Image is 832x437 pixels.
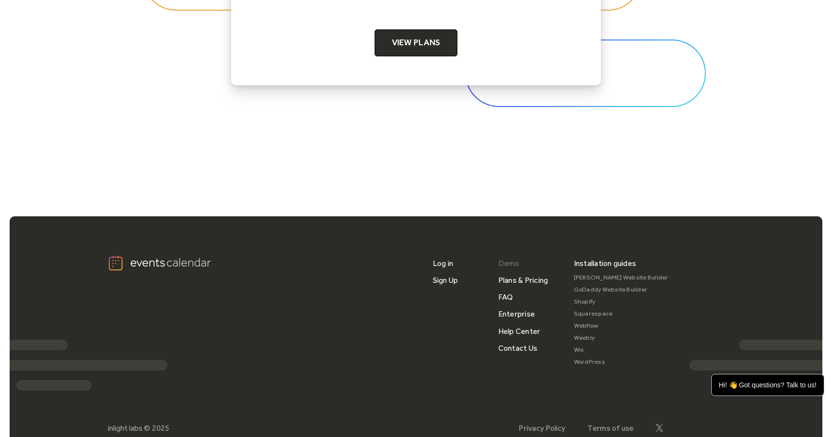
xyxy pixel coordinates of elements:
[519,424,565,433] a: Privacy Policy
[152,424,169,433] div: 2025
[574,255,637,272] div: Installation guides
[574,272,668,284] a: [PERSON_NAME] Website Builder
[574,284,668,296] a: GoDaddy Website Builder
[574,344,668,356] a: Wix
[498,255,520,272] a: Demo
[498,289,513,305] a: FAQ
[433,255,453,272] a: Log in
[375,29,458,56] a: View Plans
[587,424,634,433] a: Terms of use
[433,272,458,289] a: Sign Up
[574,332,668,344] a: Weebly
[574,308,668,320] a: Squarespace
[574,320,668,332] a: Webflow
[498,272,548,289] a: Plans & Pricing
[574,356,668,368] a: WordPress
[108,424,150,433] div: inlight labs ©
[574,296,668,308] a: Shopify
[498,305,535,322] a: Enterprise
[498,323,541,340] a: Help Center
[498,340,537,357] a: Contact Us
